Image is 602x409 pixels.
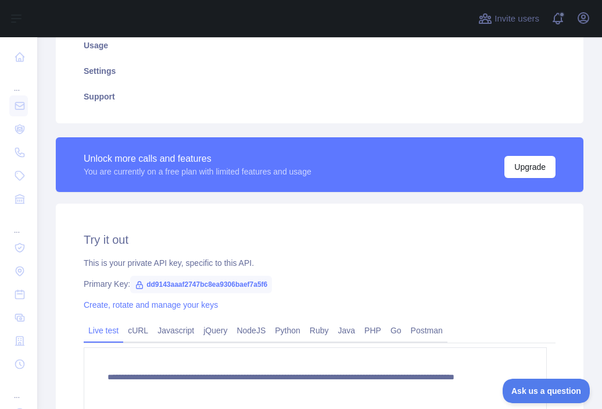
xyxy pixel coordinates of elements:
a: jQuery [199,321,232,340]
div: ... [9,377,28,400]
a: Java [334,321,360,340]
h2: Try it out [84,232,556,248]
div: Primary Key: [84,278,556,290]
a: Settings [70,58,569,84]
iframe: Toggle Customer Support [503,379,590,403]
div: Unlock more calls and features [84,152,311,166]
div: You are currently on a free plan with limited features and usage [84,166,311,177]
span: Invite users [494,12,539,26]
div: This is your private API key, specific to this API. [84,257,556,269]
a: Javascript [153,321,199,340]
a: Ruby [305,321,334,340]
a: Support [70,84,569,109]
button: Upgrade [504,156,556,178]
a: NodeJS [232,321,270,340]
div: ... [9,212,28,235]
div: ... [9,70,28,93]
button: Invite users [476,9,542,28]
a: Go [386,321,406,340]
a: Usage [70,33,569,58]
a: Postman [406,321,447,340]
span: dd9143aaaf2747bc8ea9306baef7a5f6 [130,276,272,293]
a: PHP [360,321,386,340]
a: Live test [84,321,123,340]
a: Create, rotate and manage your keys [84,300,218,310]
a: Python [270,321,305,340]
a: cURL [123,321,153,340]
